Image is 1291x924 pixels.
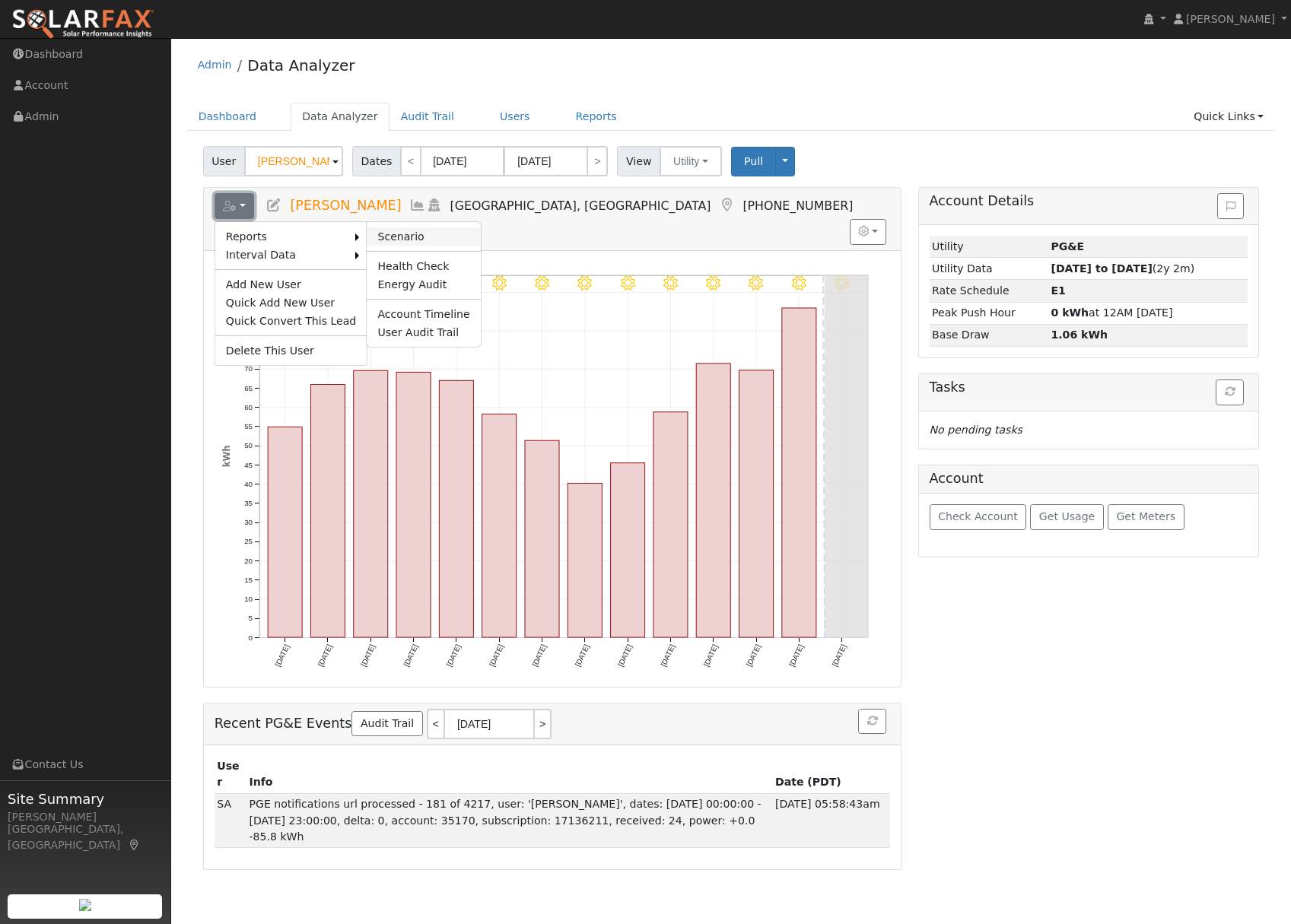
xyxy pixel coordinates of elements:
[310,385,345,638] rect: onclick=""
[1051,240,1084,252] strong: ID: 17136211, authorized: 08/04/25
[1182,103,1275,131] a: Quick Links
[187,103,269,131] a: Dashboard
[930,236,1048,258] td: Utility
[367,275,480,294] a: Energy Audit Report
[617,146,660,176] span: View
[718,198,735,213] a: Map
[244,384,253,392] text: 65
[525,440,559,637] rect: onclick=""
[706,275,720,290] i: 8/30 - Clear
[246,793,772,847] td: PGE notifications url processed - 181 of 4217, user: '[PERSON_NAME]', dates: [DATE] 00:00:00 - [D...
[482,414,517,637] rect: onclick=""
[739,370,774,637] rect: onclick=""
[660,146,722,176] button: Utility
[772,793,890,847] td: [DATE] 05:58:43am
[564,103,628,131] a: Reports
[244,499,253,507] text: 35
[1051,306,1089,319] strong: 0 kWh
[831,643,848,668] text: [DATE]
[367,257,480,275] a: Health Check Report
[402,643,419,668] text: [DATE]
[445,643,463,668] text: [DATE]
[663,275,678,290] i: 8/29 - Clear
[215,227,356,246] a: Reports
[290,198,401,213] span: [PERSON_NAME]
[367,305,480,323] a: Account Timeline Report
[396,372,431,637] rect: onclick=""
[215,709,891,739] h5: Recent PG&E Events
[1051,329,1108,341] strong: 1.06 kWh
[203,146,245,176] span: User
[488,103,542,131] a: Users
[439,380,473,637] rect: onclick=""
[930,193,1248,209] h5: Account Details
[248,633,253,642] text: 0
[215,312,367,330] a: Quick Convert This Lead
[8,789,163,809] span: Site Summary
[930,471,984,486] h5: Account
[244,461,253,469] text: 45
[745,643,762,668] text: [DATE]
[1051,284,1065,297] strong: Q
[215,275,367,294] a: Add New User
[1217,193,1244,219] button: Issue History
[351,711,422,737] a: Audit Trail
[492,275,507,290] i: 8/25 - Clear
[316,643,334,668] text: [DATE]
[244,576,253,584] text: 15
[354,370,388,637] rect: onclick=""
[577,275,592,290] i: 8/27 - Clear
[359,643,377,668] text: [DATE]
[587,146,608,176] a: >
[1216,379,1244,405] button: Refresh
[215,756,246,794] th: User
[653,412,688,637] rect: onclick=""
[400,146,421,176] a: <
[938,510,1018,522] span: Check Account
[1030,504,1104,530] button: Get Usage
[782,308,816,637] rect: onclick=""
[488,643,505,668] text: [DATE]
[930,424,1022,436] i: No pending tasks
[215,246,356,264] a: Interval Data
[930,302,1048,324] td: Peak Push Hour
[8,809,163,825] div: [PERSON_NAME]
[268,427,302,637] rect: onclick=""
[427,709,444,739] a: <
[1039,510,1095,522] span: Get Usage
[244,364,253,373] text: 70
[426,198,443,213] a: Login As (last Never)
[79,899,91,911] img: retrieve
[1116,510,1175,522] span: Get Meters
[702,643,720,668] text: [DATE]
[930,379,1248,395] h5: Tasks
[731,147,776,176] button: Pull
[772,756,890,794] th: Date (PDT)
[244,146,343,176] input: Select a User
[11,8,154,40] img: SolarFax
[696,364,730,637] rect: onclick=""
[1048,302,1248,324] td: at 12AM [DATE]
[367,227,480,246] a: Scenario Report
[244,422,253,430] text: 55
[244,538,253,546] text: 25
[246,756,772,794] th: Info
[574,643,591,668] text: [DATE]
[535,275,549,290] i: 8/26 - Clear
[244,480,253,488] text: 40
[659,643,676,668] text: [DATE]
[792,275,806,290] i: 9/01 - Clear
[744,155,763,167] span: Pull
[390,103,466,131] a: Audit Trail
[530,643,548,668] text: [DATE]
[244,518,253,526] text: 30
[221,445,232,467] text: kWh
[367,323,480,341] a: User Audit Trail
[198,59,232,71] a: Admin
[1186,13,1275,25] span: [PERSON_NAME]
[244,441,253,449] text: 50
[616,643,634,668] text: [DATE]
[930,258,1048,280] td: Utility Data
[1108,504,1184,530] button: Get Meters
[291,103,390,131] a: Data Analyzer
